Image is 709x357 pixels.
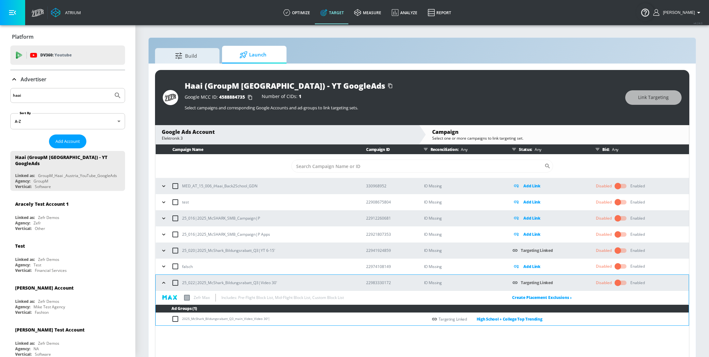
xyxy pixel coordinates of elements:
[291,160,544,173] input: Search Campaign Name or ID
[15,299,35,304] div: Linked as:
[10,45,125,65] div: DV360: Youtube
[15,352,32,357] div: Vertical:
[38,341,59,346] div: Zefr Demos
[424,198,502,206] p: IO Missing
[15,243,25,249] div: Test
[156,305,689,313] th: Ad Groups (1)
[15,257,35,262] div: Linked as:
[12,33,34,40] p: Platform
[10,280,125,317] div: [PERSON_NAME] AccountLinked as:Zefr DemosAgency:Mike Test AgencyVertical:Fashion
[630,215,645,221] div: Enabled
[38,257,59,262] div: Zefr Demos
[38,215,59,220] div: Zefr Demos
[185,105,619,111] p: Select campaigns and corresponding Google Accounts and ad-groups to link targeting sets.
[21,76,46,83] p: Advertiser
[422,1,456,24] a: Report
[54,52,72,58] p: Youtube
[467,315,542,323] a: High School + College Top Trending
[630,248,645,253] div: Enabled
[512,198,586,206] div: Add Link
[630,183,645,189] div: Enabled
[182,231,270,238] p: 25_016|2025_McSHARK_SMB_Campaign|P Apps
[15,173,35,178] div: Linked as:
[366,183,414,189] p: 330968952
[10,151,125,191] div: Haai (GroupM [GEOGRAPHIC_DATA]) - YT GoogleAdsLinked as:GroupM_Haai _Austria_YouTube_GoogleAdsAge...
[162,135,412,141] div: Elektronik 3
[424,247,502,254] p: IO Missing
[596,183,612,189] div: Disabled
[35,310,49,315] div: Fashion
[694,21,703,25] span: v 4.24.0
[523,231,540,238] p: Add Link
[55,138,80,145] span: Add Account
[15,346,30,352] div: Agency:
[596,215,612,221] div: Disabled
[15,178,30,184] div: Agency:
[15,341,35,346] div: Linked as:
[660,10,695,15] span: login as: justin.nim@zefr.com
[34,178,48,184] div: GroupM
[356,144,414,154] th: Campaign ID
[161,48,210,64] span: Build
[34,262,41,268] div: Test
[155,125,419,144] div: Google Ads AccountElektronik 3
[15,304,30,310] div: Agency:
[523,182,540,190] p: Add Link
[458,146,467,153] p: Any
[653,9,703,16] button: [PERSON_NAME]
[366,279,414,286] p: 22983330172
[38,173,117,178] div: GroupM_Haai _Austria_YouTube_GoogleAds
[49,134,86,148] button: Add Account
[512,214,586,222] div: Add Link
[15,220,30,226] div: Agency:
[512,295,572,300] a: Create Placement Exclusions ›
[523,214,540,222] p: Add Link
[349,1,386,24] a: measure
[630,280,645,286] div: Enabled
[35,226,45,231] div: Other
[156,313,428,325] td: 2025_McShark_Bildungsrabatt_Q3_main_Video_Video 30'|
[15,285,73,291] div: [PERSON_NAME] Account
[221,294,344,301] p: Includes: Pre-Flight Block List, Mid-Flight Block List, Custom Block List
[111,88,125,103] button: Submit Search
[15,310,32,315] div: Vertical:
[15,327,84,333] div: [PERSON_NAME] Test Account
[523,198,540,206] p: Add Link
[630,232,645,237] div: Enabled
[521,248,553,253] a: Targeting Linked
[35,184,51,189] div: Software
[10,196,125,233] div: Aracely Test Account 1Linked as:Zefr DemosAgency:ZefrVertical:Other
[15,262,30,268] div: Agency:
[182,279,277,286] p: 25_022|2025_McShark_Bildungsrabatt_Q3|Video 30'
[299,93,301,99] span: 1
[18,111,32,115] label: Sort By
[278,1,315,24] a: optimize
[609,146,618,153] p: Any
[15,215,35,220] div: Linked as:
[34,346,39,352] div: NA
[10,238,125,275] div: TestLinked as:Zefr DemosAgency:TestVertical:Financial Services
[34,220,41,226] div: Zefr
[366,247,414,254] p: 22941924859
[366,263,414,270] p: 22974108149
[15,154,114,166] div: Haai (GroupM [GEOGRAPHIC_DATA]) - YT GoogleAds
[366,199,414,205] p: 22908675804
[194,294,210,301] p: Zefr Max
[182,247,275,254] p: 25_020|2025_McShark_Bildungsrabatt_Q3|YT 6-15'
[386,1,422,24] a: Analyze
[521,280,553,285] a: Targeting Linked
[630,263,645,269] div: Enabled
[366,215,414,222] p: 22912260681
[40,52,72,59] p: DV360:
[366,231,414,238] p: 22921807353
[424,214,502,222] p: IO Missing
[262,94,301,101] div: Number of CIDs:
[596,232,612,237] div: Disabled
[424,279,502,286] p: IO Missing
[182,183,257,189] p: MED_AT_15_006_iHaai_Back2School_GDN
[291,160,553,173] div: Search CID Name or Number
[630,199,645,205] div: Enabled
[596,280,612,286] div: Disabled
